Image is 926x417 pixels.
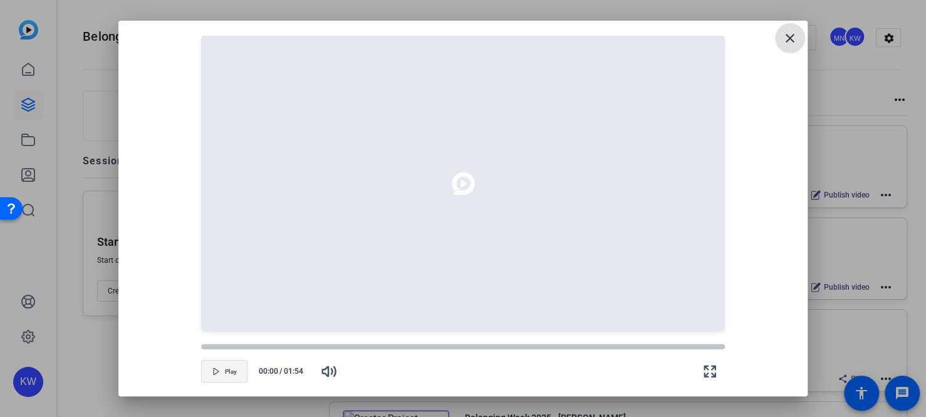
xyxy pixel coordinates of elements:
mat-icon: close [783,31,798,46]
span: 00:00 [252,366,278,377]
button: Fullscreen [695,356,725,386]
button: Mute [314,356,344,386]
div: / [252,366,309,377]
span: 01:54 [284,366,310,377]
button: Play [201,360,247,383]
span: Play [225,368,237,376]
